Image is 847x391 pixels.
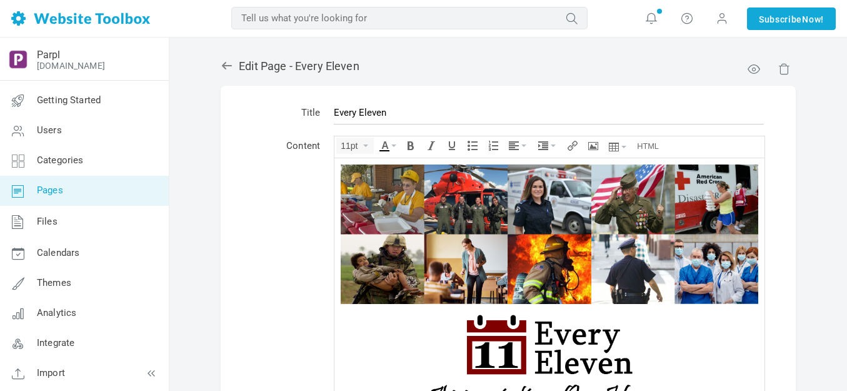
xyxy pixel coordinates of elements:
[504,138,532,154] div: Align
[534,138,561,154] div: Indent
[221,59,796,73] h2: Edit Page - Every Eleven
[37,367,65,378] span: Import
[37,124,62,136] span: Users
[633,138,663,154] div: Source code
[584,138,603,154] div: Insert/edit image
[747,8,836,30] a: SubscribeNow!
[484,138,503,154] div: Numbered list
[37,247,79,258] span: Calendars
[8,49,28,69] img: output-onlinepngtools%20-%202025-05-26T183955.010.png
[336,138,374,154] div: Font Sizes
[37,94,101,106] span: Getting Started
[37,49,60,61] a: Parpl
[341,141,361,151] span: 11pt
[401,138,420,154] div: Bold
[37,307,76,318] span: Analytics
[37,337,74,348] span: Integrate
[463,138,482,154] div: Bullet list
[37,155,84,166] span: Categories
[37,216,58,227] span: Files
[604,138,631,156] div: Table
[246,98,327,131] td: Title
[802,13,824,26] span: Now!
[37,185,63,196] span: Pages
[422,138,441,154] div: Italic
[231,7,588,29] input: Tell us what you're looking for
[37,277,71,288] span: Themes
[443,138,461,154] div: Underline
[376,138,399,154] div: Text color
[37,61,105,71] a: [DOMAIN_NAME]
[563,138,582,154] div: Insert/edit link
